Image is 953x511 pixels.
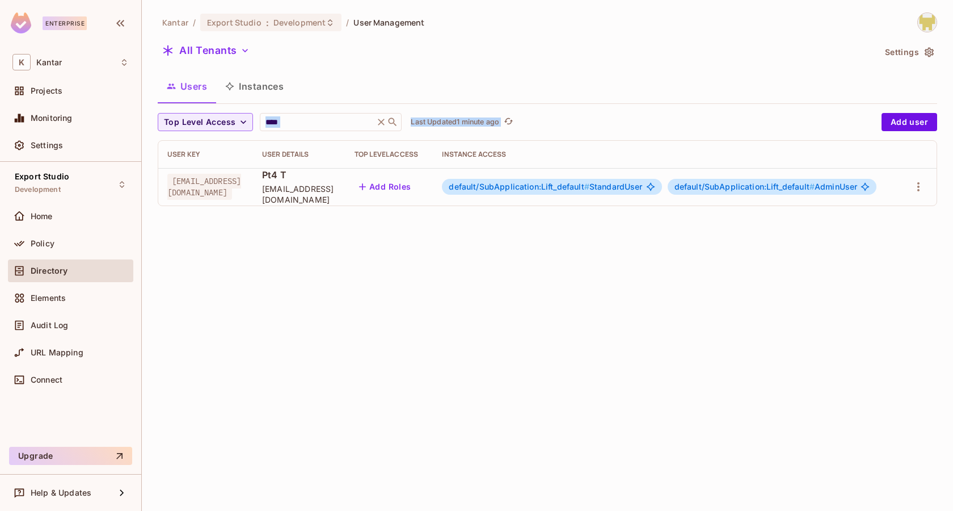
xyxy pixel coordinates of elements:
button: refresh [501,115,515,129]
span: Click to refresh data [499,115,515,129]
div: Top Level Access [355,150,424,159]
span: refresh [504,116,513,128]
div: User Key [167,150,244,159]
button: Users [158,72,216,100]
button: Add Roles [355,178,416,196]
span: default/SubApplication:Lift_default [449,182,589,191]
button: Top Level Access [158,113,253,131]
span: User Management [353,17,424,28]
span: Monitoring [31,114,73,123]
span: : [265,18,269,27]
span: Settings [31,141,63,150]
span: AdminUser [674,182,858,191]
span: Development [273,17,326,28]
span: the active workspace [162,17,188,28]
span: Top Level Access [164,115,235,129]
button: Settings [880,43,937,61]
span: StandardUser [449,182,642,191]
button: All Tenants [158,41,254,60]
span: Connect [31,375,62,384]
span: Export Studio [15,172,69,181]
div: Instance Access [442,150,890,159]
img: SReyMgAAAABJRU5ErkJggg== [11,12,31,33]
div: Enterprise [43,16,87,30]
span: Pt4 T [262,169,336,181]
span: Elements [31,294,66,303]
button: Instances [216,72,293,100]
span: # [584,182,589,191]
li: / [193,17,196,28]
span: K [12,54,31,70]
span: Development [15,185,61,194]
span: default/SubApplication:Lift_default [674,182,815,191]
div: User Details [262,150,336,159]
span: Help & Updates [31,488,91,497]
p: Last Updated 1 minute ago [411,118,499,127]
button: Add user [882,113,937,131]
span: Workspace: Kantar [36,58,62,67]
span: Export Studio [207,17,262,28]
button: Upgrade [9,447,132,465]
span: [EMAIL_ADDRESS][DOMAIN_NAME] [262,183,336,205]
span: [EMAIL_ADDRESS][DOMAIN_NAME] [167,174,241,200]
span: Audit Log [31,321,68,330]
span: Home [31,212,53,221]
img: Girishankar.VP@kantar.com [918,13,937,32]
li: / [346,17,349,28]
span: Directory [31,266,68,275]
span: Projects [31,86,62,95]
span: Policy [31,239,54,248]
span: # [809,182,815,191]
span: URL Mapping [31,348,83,357]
